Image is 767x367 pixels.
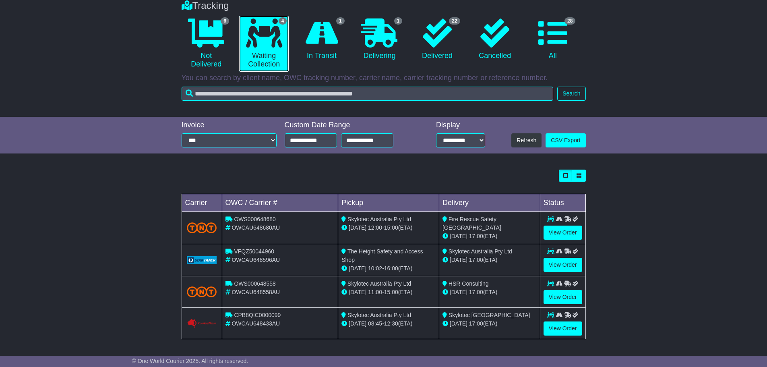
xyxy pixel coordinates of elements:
td: Pickup [338,194,439,212]
span: 12:30 [384,320,398,327]
span: 17:00 [469,289,483,295]
span: [DATE] [450,320,467,327]
button: Search [557,87,585,101]
span: [DATE] [349,320,366,327]
span: OWS000648558 [234,280,276,287]
a: View Order [544,258,582,272]
td: Carrier [182,194,222,212]
span: Skylotec Australia Pty Ltd [347,280,411,287]
div: Invoice [182,121,277,130]
span: OWS000648680 [234,216,276,222]
td: OWC / Carrier # [222,194,338,212]
span: 17:00 [469,233,483,239]
span: OWCAU648433AU [232,320,280,327]
span: OWCAU648596AU [232,257,280,263]
span: VFQZ50044960 [234,248,274,255]
span: 12:00 [368,224,382,231]
span: 15:00 [384,289,398,295]
div: Display [436,121,485,130]
span: 1 [394,17,403,25]
span: Skylotec [GEOGRAPHIC_DATA] [449,312,530,318]
button: Refresh [511,133,542,147]
span: 6 [221,17,229,25]
div: - (ETA) [341,319,436,328]
div: - (ETA) [341,224,436,232]
span: Skylotec Australia Pty Ltd [449,248,512,255]
a: View Order [544,226,582,240]
span: 17:00 [469,257,483,263]
div: Custom Date Range [285,121,414,130]
p: You can search by client name, OWC tracking number, carrier name, carrier tracking number or refe... [182,74,586,83]
a: View Order [544,290,582,304]
span: Skylotec Australia Pty Ltd [347,216,411,222]
a: View Order [544,321,582,336]
img: GetCarrierServiceLogo [187,256,217,264]
span: CPB8QIC0000099 [234,312,281,318]
span: OWCAU648680AU [232,224,280,231]
span: [DATE] [349,224,366,231]
a: 4 Waiting Collection [239,16,289,72]
img: TNT_Domestic.png [187,222,217,233]
div: - (ETA) [341,264,436,273]
div: (ETA) [442,256,537,264]
span: © One World Courier 2025. All rights reserved. [132,358,248,364]
span: 1 [336,17,345,25]
span: 11:00 [368,289,382,295]
span: The Height Safety and Access Shop [341,248,423,263]
span: OWCAU648558AU [232,289,280,295]
div: - (ETA) [341,288,436,297]
span: 15:00 [384,224,398,231]
a: 1 In Transit [297,16,346,63]
span: [DATE] [349,265,366,272]
a: Cancelled [470,16,520,63]
div: (ETA) [442,319,537,328]
img: TNT_Domestic.png [187,286,217,297]
span: 22 [449,17,460,25]
td: Status [540,194,585,212]
span: 10:02 [368,265,382,272]
td: Delivery [439,194,540,212]
img: GetCarrierServiceLogo [187,319,217,328]
span: [DATE] [349,289,366,295]
span: 17:00 [469,320,483,327]
span: 4 [279,17,287,25]
a: 28 All [528,16,577,63]
span: 16:00 [384,265,398,272]
a: 22 Delivered [412,16,462,63]
a: 6 Not Delivered [182,16,231,72]
span: Fire Rescue Safety [GEOGRAPHIC_DATA] [442,216,501,231]
span: [DATE] [450,233,467,239]
a: CSV Export [546,133,585,147]
span: 28 [564,17,575,25]
span: HSR Consulting [449,280,489,287]
span: [DATE] [450,257,467,263]
div: (ETA) [442,232,537,241]
span: 08:45 [368,320,382,327]
a: 1 Delivering [355,16,404,63]
span: Skylotec Australia Pty Ltd [347,312,411,318]
div: (ETA) [442,288,537,297]
span: [DATE] [450,289,467,295]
